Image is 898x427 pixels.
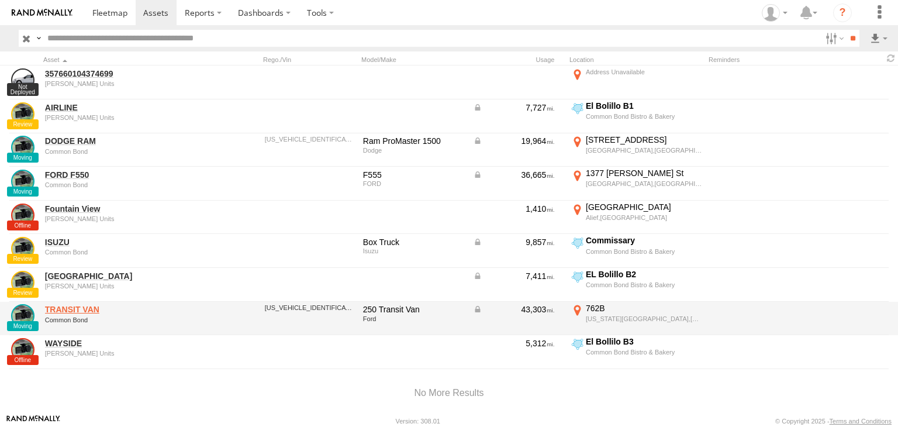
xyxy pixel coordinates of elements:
div: F555 [363,170,465,180]
div: [GEOGRAPHIC_DATA],[GEOGRAPHIC_DATA] [586,180,702,188]
div: Dodge [363,147,465,154]
div: Sonny Corpus [758,4,792,22]
label: Click to View Current Location [569,101,704,132]
div: 1FTBR1C80LKB35980 [265,304,355,311]
label: Click to View Current Location [569,202,704,233]
div: undefined [45,316,205,323]
label: Click to View Current Location [569,67,704,98]
div: 1,410 [473,204,555,214]
div: 1377 [PERSON_NAME] St [586,168,702,178]
div: Location [569,56,704,64]
div: Data from Vehicle CANbus [473,271,555,281]
div: FORD [363,180,465,187]
div: undefined [45,283,205,290]
div: Data from Vehicle CANbus [473,102,555,113]
div: Ford [363,315,465,322]
a: WAYSIDE [45,338,205,349]
div: [US_STATE][GEOGRAPHIC_DATA],[GEOGRAPHIC_DATA] [586,315,702,323]
a: FORD F550 [45,170,205,180]
a: 357660104374699 [45,68,205,79]
a: View Asset Details [11,68,34,92]
div: [GEOGRAPHIC_DATA] [586,202,702,212]
div: undefined [45,215,205,222]
div: Isuzu [363,247,465,254]
div: Data from Vehicle CANbus [473,170,555,180]
a: Terms and Conditions [830,418,892,425]
a: DODGE RAM [45,136,205,146]
a: TRANSIT VAN [45,304,205,315]
div: Box Truck [363,237,465,247]
div: [STREET_ADDRESS] [586,135,702,145]
label: Click to View Current Location [569,235,704,267]
label: Click to View Current Location [569,168,704,199]
div: 762B [586,303,702,314]
a: Visit our Website [6,415,60,427]
div: Data from Vehicle CANbus [473,237,555,247]
label: Search Filter Options [821,30,846,47]
div: Ram ProMaster 1500 [363,136,465,146]
div: Commissary [586,235,702,246]
i: ? [833,4,852,22]
div: El Bolillo B1 [586,101,702,111]
div: Click to Sort [43,56,207,64]
a: ISUZU [45,237,205,247]
a: View Asset Details [11,204,34,227]
a: View Asset Details [11,136,34,159]
a: View Asset Details [11,237,34,260]
a: View Asset Details [11,102,34,126]
div: 5,312 [473,338,555,349]
div: El Bollilo B3 [586,336,702,347]
a: Fountain View [45,204,205,214]
div: Version: 308.01 [396,418,440,425]
div: Alief,[GEOGRAPHIC_DATA] [586,213,702,222]
div: undefined [45,148,205,155]
div: 250 Transit Van [363,304,465,315]
a: View Asset Details [11,170,34,193]
a: View Asset Details [11,271,34,294]
div: Rego./Vin [263,56,357,64]
label: Click to View Current Location [569,135,704,166]
label: Click to View Current Location [569,269,704,301]
div: 3C6TRVAG0KE504576 [265,136,355,143]
div: undefined [45,249,205,256]
div: Model/Make [361,56,467,64]
div: undefined [45,114,205,121]
div: Reminders [709,56,801,64]
img: rand-logo.svg [12,9,72,17]
div: Common Bond Bistro & Bakery [586,247,702,256]
a: View Asset Details [11,304,34,328]
label: Click to View Current Location [569,303,704,335]
div: © Copyright 2025 - [775,418,892,425]
a: [GEOGRAPHIC_DATA] [45,271,205,281]
label: Search Query [34,30,43,47]
div: undefined [45,181,205,188]
a: View Asset Details [11,338,34,361]
label: Export results as... [869,30,889,47]
div: Data from Vehicle CANbus [473,304,555,315]
div: undefined [45,350,205,357]
div: Usage [471,56,565,64]
div: Data from Vehicle CANbus [473,136,555,146]
div: Common Bond Bistro & Bakery [586,281,702,289]
div: undefined [45,80,205,87]
a: AIRLINE [45,102,205,113]
div: EL Bolillo B2 [586,269,702,280]
div: Common Bond Bistro & Bakery [586,348,702,356]
span: Refresh [884,53,898,64]
div: Common Bond Bistro & Bakery [586,112,702,120]
div: [GEOGRAPHIC_DATA],[GEOGRAPHIC_DATA] [586,146,702,154]
label: Click to View Current Location [569,336,704,368]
